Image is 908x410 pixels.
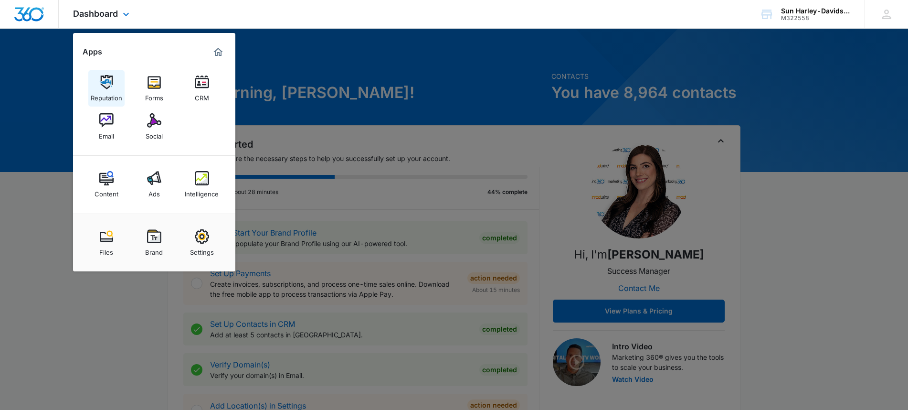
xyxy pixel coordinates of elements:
[91,89,122,102] div: Reputation
[88,70,125,107] a: Reputation
[88,166,125,203] a: Content
[781,15,851,22] div: account id
[99,244,113,256] div: Files
[136,166,172,203] a: Ads
[136,108,172,145] a: Social
[88,225,125,261] a: Files
[136,225,172,261] a: Brand
[184,225,220,261] a: Settings
[195,89,209,102] div: CRM
[185,185,219,198] div: Intelligence
[184,70,220,107] a: CRM
[190,244,214,256] div: Settings
[136,70,172,107] a: Forms
[184,166,220,203] a: Intelligence
[95,185,118,198] div: Content
[146,128,163,140] div: Social
[83,47,102,56] h2: Apps
[73,9,118,19] span: Dashboard
[99,128,114,140] div: Email
[781,7,851,15] div: account name
[211,44,226,60] a: Marketing 360® Dashboard
[145,244,163,256] div: Brand
[88,108,125,145] a: Email
[145,89,163,102] div: Forms
[148,185,160,198] div: Ads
